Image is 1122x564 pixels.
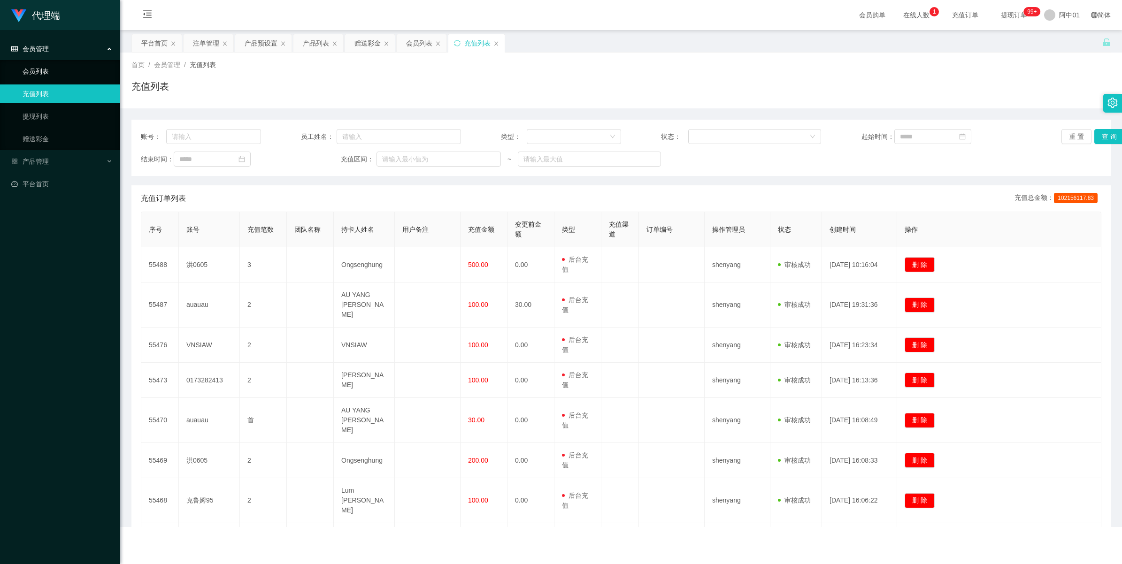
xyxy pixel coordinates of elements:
font: 审核成功 [784,261,811,268]
td: 55470 [141,398,179,443]
font: 后台充值 [562,296,588,313]
td: 55466 [141,523,179,558]
td: 阿中01 [705,523,770,558]
span: 结束时间： [141,154,174,164]
td: 洪0605 [179,247,240,282]
h1: 充值列表 [131,79,169,93]
td: Lum [PERSON_NAME] [334,478,395,523]
i: 图标： 关闭 [280,41,286,46]
i: 图标： 同步 [454,40,461,46]
td: 2 [240,478,287,523]
td: 55473 [141,363,179,398]
td: 0.00 [507,443,554,478]
div: 产品列表 [303,34,329,52]
a: 充值列表 [23,84,113,103]
button: 删 除 [905,413,935,428]
i: 图标： global [1091,12,1098,18]
td: [PERSON_NAME] [334,523,395,558]
td: 疯狂8 [179,523,240,558]
span: / [148,61,150,69]
div: 平台首页 [141,34,168,52]
button: 删 除 [905,453,935,468]
img: logo.9652507e.png [11,9,26,23]
span: 序号 [149,226,162,233]
input: 请输入 [337,129,461,144]
td: [PERSON_NAME] [334,363,395,398]
font: 审核成功 [784,301,811,308]
a: 图标： 仪表板平台首页 [11,175,113,193]
td: shenyang [705,443,770,478]
font: 产品管理 [23,158,49,165]
td: AU YANG [PERSON_NAME] [334,282,395,328]
i: 图标： 关闭 [170,41,176,46]
font: 简体 [1098,11,1111,19]
p: 1 [933,7,936,16]
i: 图标： 解锁 [1102,38,1111,46]
td: [DATE] 16:23:34 [822,328,897,363]
font: 后台充值 [562,336,588,353]
span: 500.00 [468,261,488,268]
td: shenyang [705,328,770,363]
i: 图标： 关闭 [222,41,228,46]
td: shenyang [705,363,770,398]
span: 首页 [131,61,145,69]
font: 充值订单 [952,11,978,19]
font: 审核成功 [784,376,811,384]
span: 操作管理员 [712,226,745,233]
td: 30.00 [507,282,554,328]
font: 审核成功 [784,341,811,349]
td: [DATE] 10:16:04 [822,247,897,282]
span: 100.00 [468,376,488,384]
font: 在线人数 [903,11,930,19]
td: shenyang [705,282,770,328]
td: 0.00 [507,398,554,443]
span: 状态： [661,132,688,142]
span: 账号： [141,132,166,142]
td: 0 [240,523,287,558]
td: 0.00 [507,523,554,558]
div: 会员列表 [406,34,432,52]
td: 0173282413 [179,363,240,398]
td: shenyang [705,398,770,443]
span: 充值订单列表 [141,193,186,204]
i: 图标： AppStore-O [11,158,18,165]
font: 后台充值 [562,412,588,429]
td: 55469 [141,443,179,478]
span: 操作 [905,226,918,233]
td: auauau [179,398,240,443]
td: VNSIAW [334,328,395,363]
i: 图标： 日历 [959,133,966,140]
td: shenyang [705,478,770,523]
span: 200.00 [468,457,488,464]
td: 55488 [141,247,179,282]
td: 2 [240,443,287,478]
div: 赠送彩金 [354,34,381,52]
span: 类型 [562,226,575,233]
a: 提现列表 [23,107,113,126]
td: 55468 [141,478,179,523]
td: [DATE] 16:08:33 [822,443,897,478]
button: 重 置 [1061,129,1091,144]
input: 请输入 [166,129,261,144]
td: [DATE] 16:06:22 [822,478,897,523]
td: Ongsenghung [334,247,395,282]
td: VNSIAW [179,328,240,363]
span: 102156117.83 [1054,193,1098,203]
span: 员工姓名： [301,132,337,142]
div: 注单管理 [193,34,219,52]
button: 删 除 [905,493,935,508]
td: 0.00 [507,247,554,282]
span: / [184,61,186,69]
a: 赠送彩金 [23,130,113,148]
button: 删 除 [905,297,935,312]
div: 产品预设置 [245,34,277,52]
td: Ongsenghung [334,443,395,478]
td: AU YANG [PERSON_NAME] [334,398,395,443]
span: 订单编号 [646,226,673,233]
a: 代理端 [11,11,60,19]
sup: 1 [930,7,939,16]
td: 0.00 [507,363,554,398]
sup: 1210 [1023,7,1040,16]
i: 图标： 关闭 [435,41,441,46]
td: 首 [240,398,287,443]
